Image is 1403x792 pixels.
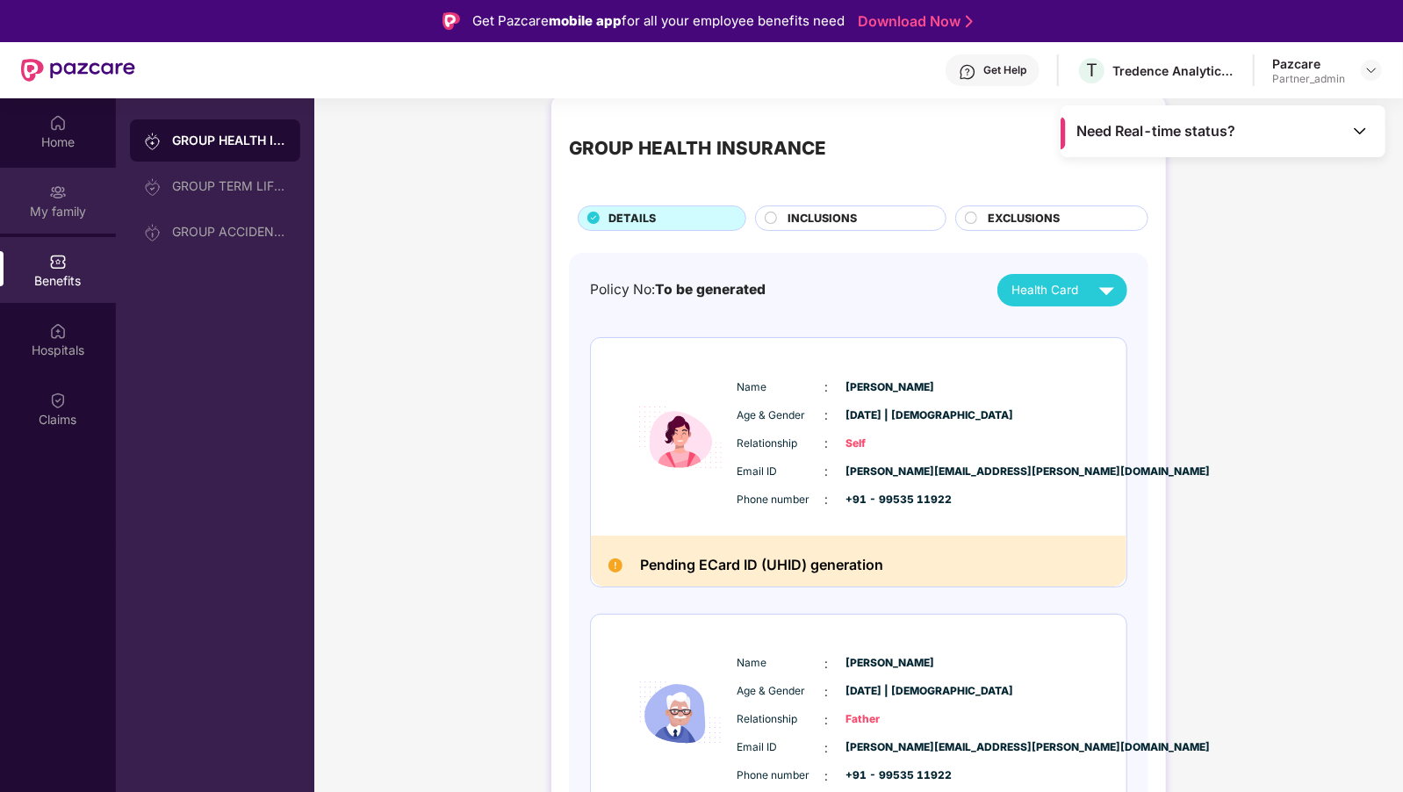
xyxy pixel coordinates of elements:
[1351,122,1369,140] img: Toggle Icon
[144,224,162,241] img: svg+xml;base64,PHN2ZyB3aWR0aD0iMjAiIGhlaWdodD0iMjAiIHZpZXdCb3g9IjAgMCAyMCAyMCIgZmlsbD0ibm9uZSIgeG...
[737,464,825,480] span: Email ID
[825,462,829,481] span: :
[846,683,934,700] span: [DATE] | [DEMOGRAPHIC_DATA]
[144,178,162,196] img: svg+xml;base64,PHN2ZyB3aWR0aD0iMjAiIGhlaWdodD0iMjAiIHZpZXdCb3g9IjAgMCAyMCAyMCIgZmlsbD0ibm9uZSIgeG...
[825,434,829,453] span: :
[569,134,826,162] div: GROUP HEALTH INSURANCE
[590,279,766,301] div: Policy No:
[846,711,934,728] span: Father
[788,210,858,227] span: INCLUSIONS
[737,379,825,396] span: Name
[49,322,67,340] img: svg+xml;base64,PHN2ZyBpZD0iSG9zcGl0YWxzIiB4bWxucz0iaHR0cDovL3d3dy53My5vcmcvMjAwMC9zdmciIHdpZHRoPS...
[1091,275,1122,306] img: svg+xml;base64,PHN2ZyB4bWxucz0iaHR0cDovL3d3dy53My5vcmcvMjAwMC9zdmciIHZpZXdCb3g9IjAgMCAyNCAyNCIgd2...
[988,210,1060,227] span: EXCLUSIONS
[825,406,829,425] span: :
[472,11,845,32] div: Get Pazcare for all your employee benefits need
[997,274,1127,306] button: Health Card
[1272,72,1345,86] div: Partner_admin
[846,379,934,396] span: [PERSON_NAME]
[846,492,934,508] span: +91 - 99535 11922
[825,738,829,758] span: :
[737,655,825,672] span: Name
[49,184,67,201] img: svg+xml;base64,PHN2ZyB3aWR0aD0iMjAiIGhlaWdodD0iMjAiIHZpZXdCb3g9IjAgMCAyMCAyMCIgZmlsbD0ibm9uZSIgeG...
[846,407,934,424] span: [DATE] | [DEMOGRAPHIC_DATA]
[846,739,934,756] span: [PERSON_NAME][EMAIL_ADDRESS][PERSON_NAME][DOMAIN_NAME]
[640,553,883,577] h2: Pending ECard ID (UHID) generation
[825,682,829,702] span: :
[737,739,825,756] span: Email ID
[737,683,825,700] span: Age & Gender
[983,63,1026,77] div: Get Help
[737,711,825,728] span: Relationship
[608,558,622,572] img: Pending
[966,12,973,31] img: Stroke
[1112,62,1235,79] div: Tredence Analytics Solutions Private Limited
[825,654,829,673] span: :
[959,63,976,81] img: svg+xml;base64,PHN2ZyBpZD0iSGVscC0zMngzMiIgeG1sbnM9Imh0dHA6Ly93d3cudzMub3JnLzIwMDAvc3ZnIiB3aWR0aD...
[846,464,934,480] span: [PERSON_NAME][EMAIL_ADDRESS][PERSON_NAME][DOMAIN_NAME]
[628,358,733,516] img: icon
[1077,122,1236,140] span: Need Real-time status?
[549,12,622,29] strong: mobile app
[825,710,829,730] span: :
[628,634,733,792] img: icon
[49,253,67,270] img: svg+xml;base64,PHN2ZyBpZD0iQmVuZWZpdHMiIHhtbG5zPSJodHRwOi8vd3d3LnczLm9yZy8yMDAwL3N2ZyIgd2lkdGg9Ij...
[846,436,934,452] span: Self
[1272,55,1345,72] div: Pazcare
[655,281,766,298] span: To be generated
[846,655,934,672] span: [PERSON_NAME]
[737,436,825,452] span: Relationship
[442,12,460,30] img: Logo
[825,378,829,397] span: :
[49,392,67,409] img: svg+xml;base64,PHN2ZyBpZD0iQ2xhaW0iIHhtbG5zPSJodHRwOi8vd3d3LnczLm9yZy8yMDAwL3N2ZyIgd2lkdGg9IjIwIi...
[1011,281,1078,299] span: Health Card
[144,133,162,150] img: svg+xml;base64,PHN2ZyB3aWR0aD0iMjAiIGhlaWdodD0iMjAiIHZpZXdCb3g9IjAgMCAyMCAyMCIgZmlsbD0ibm9uZSIgeG...
[737,492,825,508] span: Phone number
[1086,60,1097,81] span: T
[1364,63,1378,77] img: svg+xml;base64,PHN2ZyBpZD0iRHJvcGRvd24tMzJ4MzIiIHhtbG5zPSJodHRwOi8vd3d3LnczLm9yZy8yMDAwL3N2ZyIgd2...
[172,132,286,149] div: GROUP HEALTH INSURANCE
[858,12,968,31] a: Download Now
[737,767,825,784] span: Phone number
[825,490,829,509] span: :
[825,767,829,786] span: :
[21,59,135,82] img: New Pazcare Logo
[737,407,825,424] span: Age & Gender
[608,210,656,227] span: DETAILS
[172,179,286,193] div: GROUP TERM LIFE INSURANCE
[846,767,934,784] span: +91 - 99535 11922
[49,114,67,132] img: svg+xml;base64,PHN2ZyBpZD0iSG9tZSIgeG1sbnM9Imh0dHA6Ly93d3cudzMub3JnLzIwMDAvc3ZnIiB3aWR0aD0iMjAiIG...
[172,225,286,239] div: GROUP ACCIDENTAL INSURANCE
